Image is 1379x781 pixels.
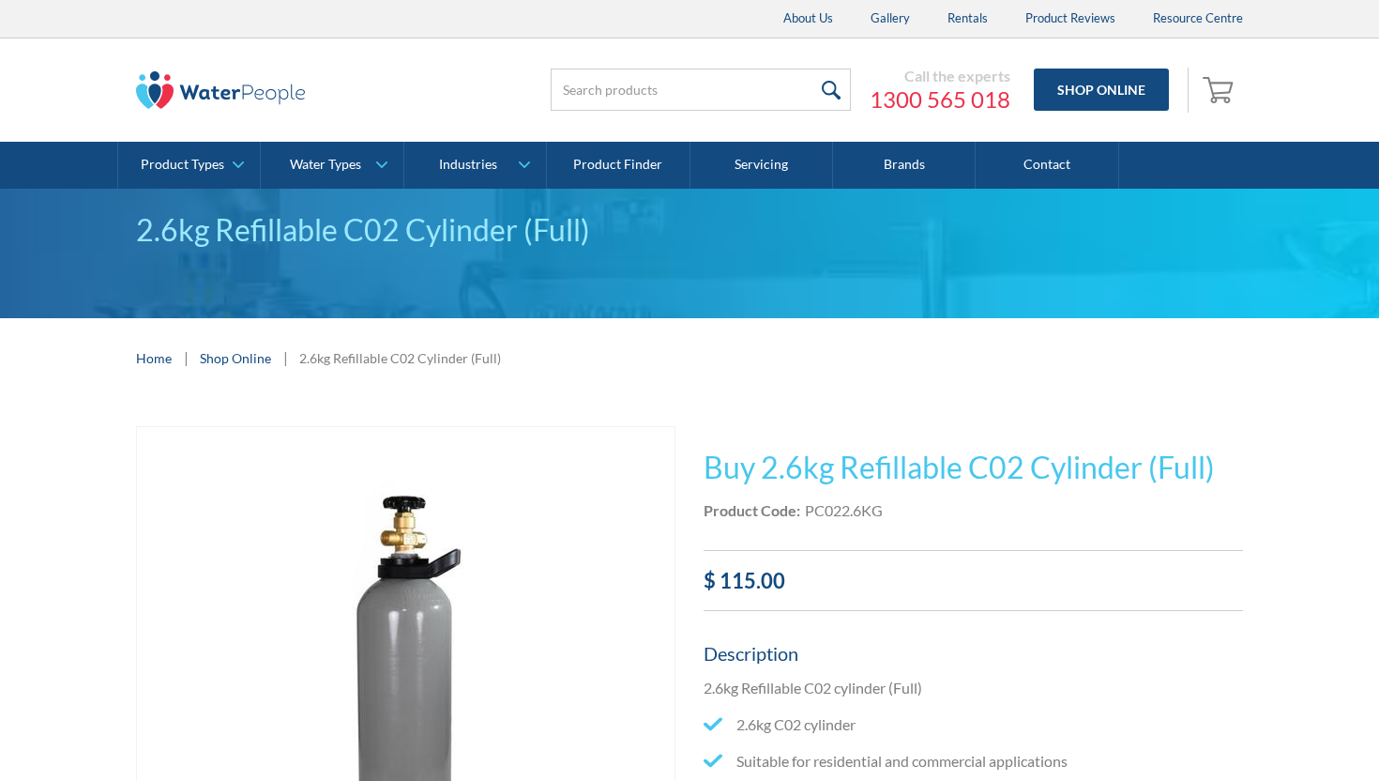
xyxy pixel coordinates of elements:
[290,157,361,173] div: Water Types
[141,157,224,173] div: Product Types
[439,157,497,173] div: Industries
[181,346,190,369] div: |
[870,85,1010,114] a: 1300 565 018
[704,677,1243,699] p: 2.6kg Refillable C02 cylinder (Full)
[1203,74,1238,104] img: shopping cart
[551,69,851,111] input: Search products
[690,142,833,189] a: Servicing
[833,142,976,189] a: Brands
[704,445,1243,490] h1: Buy 2.6kg Refillable C02 Cylinder (Full)
[136,207,1243,253] div: 2.6kg Refillable C02 Cylinder (Full)
[200,348,271,368] a: Shop Online
[299,348,501,368] div: 2.6kg Refillable C02 Cylinder (Full)
[1198,68,1243,113] a: Open cart
[1034,69,1169,111] a: Shop Online
[704,565,1243,596] div: $ 115.00
[404,142,546,189] a: Industries
[704,639,1243,667] h5: Description
[547,142,689,189] a: Product Finder
[870,67,1010,85] div: Call the experts
[136,71,305,109] img: The Water People
[280,346,290,369] div: |
[976,142,1118,189] a: Contact
[704,501,800,519] strong: Product Code:
[136,348,172,368] a: Home
[704,750,1243,773] li: Suitable for residential and commercial applications
[261,142,402,189] a: Water Types
[805,499,883,522] div: PC022.6KG
[118,142,260,189] a: Product Types
[704,713,1243,736] li: 2.6kg C02 cylinder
